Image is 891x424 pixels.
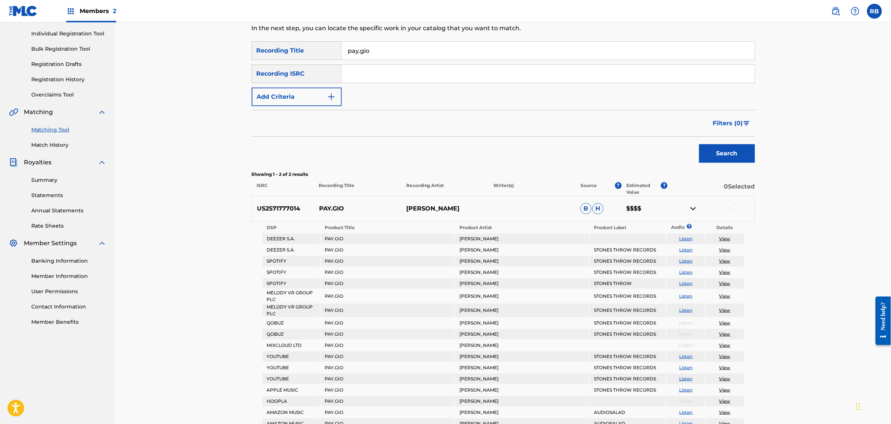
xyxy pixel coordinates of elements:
[679,365,693,370] a: Listen
[262,278,320,289] td: SPOTIFY
[679,387,693,393] a: Listen
[321,396,454,406] td: PAY.GIO
[590,304,666,317] td: STONES THROW RECORDS
[31,30,106,38] a: Individual Registration Tool
[9,108,18,117] img: Matching
[455,267,589,278] td: [PERSON_NAME]
[580,182,597,196] p: Source
[719,331,731,337] a: View
[80,7,116,15] span: Members
[831,7,840,16] img: search
[31,272,106,280] a: Member Information
[24,108,53,117] span: Matching
[590,318,666,328] td: STONES THROW RECORDS
[321,407,454,418] td: PAY.GIO
[98,158,106,167] img: expand
[31,192,106,199] a: Statements
[262,245,320,255] td: DEEZER S.A.
[98,108,106,117] img: expand
[455,329,589,339] td: [PERSON_NAME]
[252,41,755,167] form: Search Form
[262,256,320,266] td: SPOTIFY
[455,385,589,395] td: [PERSON_NAME]
[719,376,731,382] a: View
[667,342,705,349] p: Listen
[455,374,589,384] td: [PERSON_NAME]
[262,304,320,317] td: MELODY VR GROUP PLC
[615,182,622,189] span: ?
[31,45,106,53] a: Bulk Registration Tool
[31,76,106,83] a: Registration History
[455,396,589,406] td: [PERSON_NAME]
[24,239,77,248] span: Member Settings
[719,342,731,348] a: View
[590,385,666,395] td: STONES THROW RECORDS
[713,119,743,128] span: Filters ( 0 )
[31,126,106,134] a: Matching Tool
[590,374,666,384] td: STONES THROW RECORDS
[31,91,106,99] a: Overclaims Tool
[667,331,705,338] p: Listen
[252,88,342,106] button: Add Criteria
[719,269,731,275] a: View
[667,398,705,405] p: Listen
[66,7,75,16] img: Top Rightsholders
[31,141,106,149] a: Match History
[661,182,668,189] span: ?
[321,222,454,233] th: Product Title
[679,236,693,241] a: Listen
[455,278,589,289] td: [PERSON_NAME]
[590,267,666,278] td: STONES THROW RECORDS
[455,407,589,418] td: [PERSON_NAME]
[455,289,589,303] td: [PERSON_NAME]
[719,281,731,286] a: View
[719,307,731,313] a: View
[689,224,690,229] span: ?
[31,176,106,184] a: Summary
[252,182,314,196] p: ISRC
[455,304,589,317] td: [PERSON_NAME]
[706,222,744,233] th: Details
[592,203,604,214] span: H
[590,222,666,233] th: Product Label
[590,256,666,266] td: STONES THROW RECORDS
[851,7,860,16] img: help
[627,182,661,196] p: Estimated Value
[689,204,698,213] img: contract
[719,409,731,415] a: View
[590,289,666,303] td: STONES THROW RECORDS
[262,374,320,384] td: YOUTUBE
[321,245,454,255] td: PAY.GIO
[679,409,693,415] a: Listen
[321,385,454,395] td: PAY.GIO
[262,267,320,278] td: SPOTIFY
[9,239,18,248] img: Member Settings
[401,204,489,213] p: [PERSON_NAME]
[24,158,51,167] span: Royalties
[321,374,454,384] td: PAY.GIO
[679,258,693,264] a: Listen
[455,340,589,351] td: [PERSON_NAME]
[31,318,106,326] a: Member Benefits
[455,351,589,362] td: [PERSON_NAME]
[262,329,320,339] td: QOBUZ
[719,320,731,326] a: View
[679,354,693,359] a: Listen
[31,222,106,230] a: Rate Sheets
[679,307,693,313] a: Listen
[867,4,882,19] div: User Menu
[455,234,589,244] td: [PERSON_NAME]
[327,92,336,101] img: 9d2ae6d4665cec9f34b9.svg
[262,222,320,233] th: DSP
[262,396,320,406] td: HOOPLA
[709,114,755,133] button: Filters (0)
[679,376,693,382] a: Listen
[719,387,731,393] a: View
[321,363,454,373] td: PAY.GIO
[113,7,116,15] span: 2
[262,289,320,303] td: MELODY VR GROUP PLC
[679,247,693,253] a: Listen
[262,234,320,244] td: DEEZER S.A.
[252,171,755,178] p: Showing 1 - 2 of 2 results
